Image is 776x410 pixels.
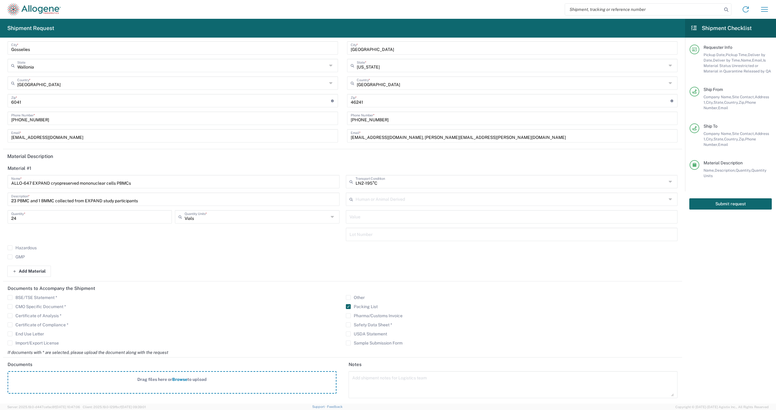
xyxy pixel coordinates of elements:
[724,100,739,105] span: Country,
[715,168,736,173] span: Description,
[7,153,678,159] h5: Material Description
[732,95,755,99] span: Site Contact,
[704,87,723,92] span: Ship From
[8,285,95,291] h2: Documents to Accompany the Shipment
[718,142,728,147] span: Email
[714,100,724,105] span: State,
[8,245,37,250] label: Hazardous
[121,405,146,409] span: [DATE] 09:39:01
[346,304,378,309] label: Packing List
[8,313,62,318] label: Certificate of Analysis *
[7,266,51,277] button: Add Material
[8,322,69,327] label: Certificate of Compliance *
[55,405,80,409] span: [DATE] 10:47:06
[8,304,66,309] label: CMO Specific Document *
[704,45,732,50] span: Requester Info
[346,313,403,318] label: Pharma/Customs Invoice
[8,295,57,300] label: BSE/TSE Statement *
[346,295,365,300] label: Other
[732,131,755,136] span: Site Contact,
[726,52,748,57] span: Pickup Time,
[8,331,44,336] label: End Use Letter
[752,58,763,62] span: Email,
[8,165,31,171] h2: Material #1
[706,100,714,105] span: City,
[718,106,728,110] span: Email
[327,405,343,408] a: Feedback
[675,404,769,410] span: Copyright © [DATE]-[DATE] Agistix Inc., All Rights Reserved
[346,322,392,327] label: Safety Data Sheet *
[704,168,715,173] span: Name,
[704,160,743,165] span: Material Description
[8,361,32,368] h2: Documents
[83,405,146,409] span: Client: 2025.19.0-129fbcf
[346,341,403,345] label: Sample Submission Form
[736,168,751,173] span: Quantity,
[349,361,362,368] h2: Notes
[739,100,745,105] span: Zip,
[704,124,717,129] span: Ship To
[704,95,732,99] span: Company Name,
[137,377,172,382] span: Drag files here or
[691,25,752,32] h2: Shipment Checklist
[704,58,771,73] span: Is Material Status Unrestricted or Material in Quarantine Released by QA
[704,131,732,136] span: Company Name,
[8,350,677,355] div: If documents with * are selected, please upload the document along with the request
[8,254,25,259] label: GMP
[724,137,739,141] span: Country,
[7,3,61,15] img: allogene
[689,198,772,210] button: Submit request
[346,331,387,336] label: USDA Statement
[187,377,207,382] span: to upload
[312,405,327,408] a: Support
[172,377,187,382] span: Browse
[7,405,80,409] span: Server: 2025.19.0-d447cefac8f
[739,137,745,141] span: Zip,
[706,137,714,141] span: City,
[8,341,59,345] label: Import/Export License
[741,58,752,62] span: Name,
[713,58,741,62] span: Deliver by Time,
[714,137,724,141] span: State,
[704,52,726,57] span: Pickup Date,
[565,4,722,15] input: Shipment, tracking or reference number
[7,25,54,32] h2: Shipment Request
